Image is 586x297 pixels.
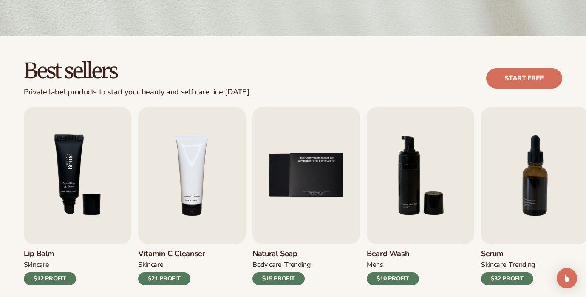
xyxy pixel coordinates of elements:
div: $15 PROFIT [252,272,305,285]
h3: Vitamin C Cleanser [138,249,205,259]
a: Start free [486,68,562,89]
a: 5 / 9 [252,107,360,285]
div: TRENDING [284,260,310,269]
a: 3 / 9 [24,107,131,285]
div: $21 PROFIT [138,272,190,285]
h3: Lip Balm [24,249,76,259]
h3: Natural Soap [252,249,311,259]
div: Open Intercom Messenger [557,268,577,288]
div: SKINCARE [481,260,506,269]
a: 6 / 9 [367,107,474,285]
div: TRENDING [509,260,535,269]
div: $10 PROFIT [367,272,419,285]
div: $12 PROFIT [24,272,76,285]
div: Private label products to start your beauty and self care line [DATE]. [24,88,251,97]
img: Shopify Image 7 [24,107,131,244]
div: SKINCARE [24,260,49,269]
h2: Best sellers [24,60,251,83]
h3: Serum [481,249,535,259]
a: 4 / 9 [138,107,246,285]
div: $32 PROFIT [481,272,533,285]
div: BODY Care [252,260,282,269]
h3: Beard Wash [367,249,419,259]
div: Skincare [138,260,163,269]
div: mens [367,260,383,269]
